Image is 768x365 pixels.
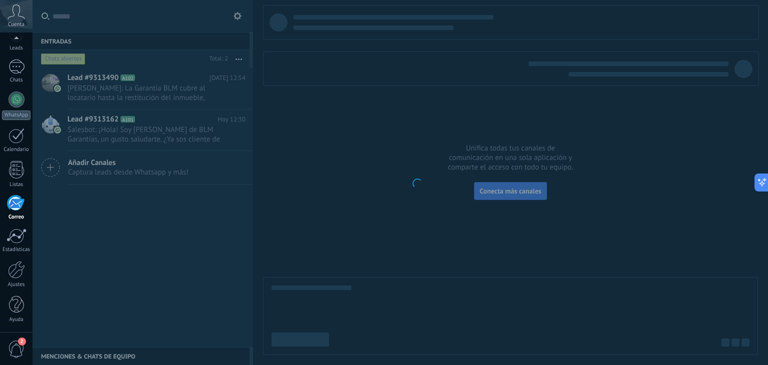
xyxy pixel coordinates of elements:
[2,146,31,153] div: Calendario
[18,337,26,345] span: 2
[2,214,31,220] div: Correo
[2,316,31,323] div: Ayuda
[2,110,30,120] div: WhatsApp
[2,246,31,253] div: Estadísticas
[2,77,31,83] div: Chats
[2,181,31,188] div: Listas
[8,21,24,28] span: Cuenta
[2,281,31,288] div: Ajustes
[2,45,31,51] div: Leads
